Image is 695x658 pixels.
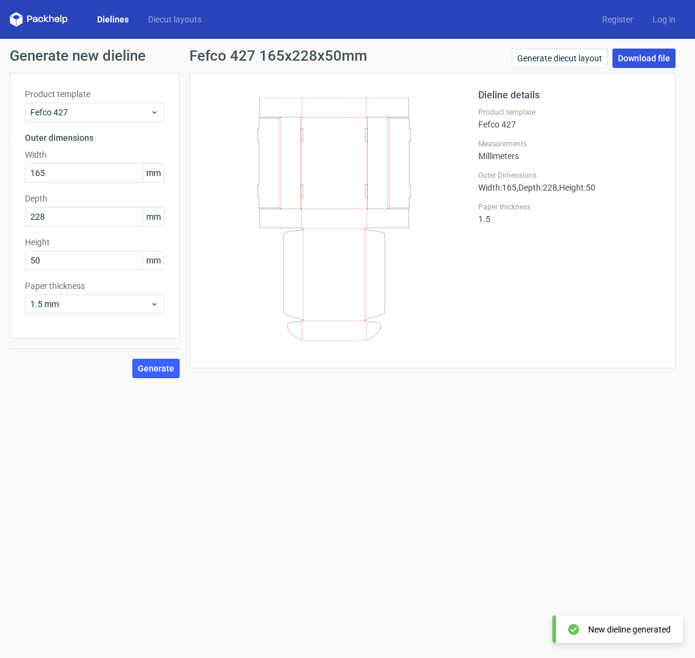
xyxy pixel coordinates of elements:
a: Register [592,13,643,25]
a: Diecut layouts [138,13,211,25]
div: 1.5 [478,202,660,224]
div: New dieline generated [588,623,671,636]
label: Product template [478,107,660,117]
span: mm [143,208,164,226]
label: Outer Dimensions [478,171,660,180]
button: Generate [132,359,180,378]
label: Paper thickness [478,202,660,212]
label: Depth [25,192,164,205]
div: Fefco 427 [478,107,660,129]
span: mm [143,251,164,270]
div: Millimeters [478,139,660,161]
a: Log in [643,13,685,25]
a: Generate diecut layout [512,49,608,68]
h1: Fefco 427 165x228x50mm [189,49,367,63]
label: Measurements [478,139,660,149]
label: Product template [25,88,164,100]
span: Generate [138,364,174,373]
h2: Dieline details [478,88,660,103]
span: Fefco 427 [30,106,150,118]
span: Width : 165 [478,183,517,192]
label: Width [25,149,164,161]
h3: Outer dimensions [25,132,164,144]
h1: Generate new dieline [10,49,685,63]
a: Download file [612,49,676,68]
span: , Height : 50 [557,183,595,192]
span: mm [143,164,164,182]
span: 1.5 mm [30,298,150,310]
a: Dielines [87,13,138,25]
span: , Depth : 228 [517,183,557,192]
label: Paper thickness [25,280,164,292]
label: Height [25,236,164,248]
